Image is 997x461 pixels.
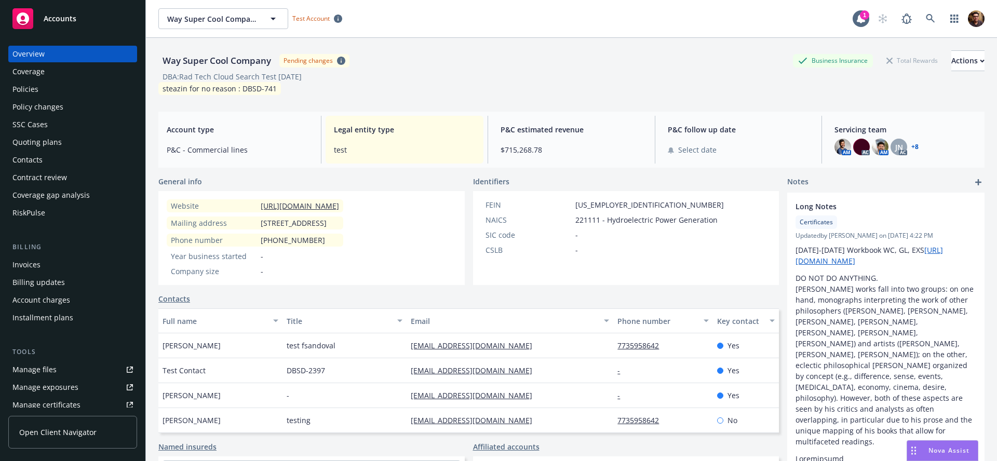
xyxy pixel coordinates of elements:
[8,309,137,326] a: Installment plans
[796,201,949,212] span: Long Notes
[12,292,70,308] div: Account charges
[287,365,325,376] span: DBSD-2397
[473,441,540,452] a: Affiliated accounts
[8,187,137,204] a: Coverage gap analysis
[8,347,137,357] div: Tools
[575,229,578,240] span: -
[8,256,137,273] a: Invoices
[834,139,851,155] img: photo
[158,308,282,333] button: Full name
[787,176,809,188] span: Notes
[287,415,311,426] span: testing
[163,390,221,401] span: [PERSON_NAME]
[12,116,48,133] div: SSC Cases
[167,144,308,155] span: P&C - Commercial lines
[171,266,257,277] div: Company size
[284,56,333,65] div: Pending changes
[853,139,870,155] img: photo
[334,144,476,155] span: test
[12,309,73,326] div: Installment plans
[473,176,509,187] span: Identifiers
[895,142,903,153] span: JN
[881,54,943,67] div: Total Rewards
[486,214,571,225] div: NAICS
[8,205,137,221] a: RiskPulse
[793,54,873,67] div: Business Insurance
[334,124,476,135] span: Legal entity type
[575,199,724,210] span: [US_EMPLOYER_IDENTIFICATION_NUMBER]
[163,365,206,376] span: Test Contact
[727,365,739,376] span: Yes
[8,397,137,413] a: Manage certificates
[8,361,137,378] a: Manage files
[19,427,97,438] span: Open Client Navigator
[486,229,571,240] div: SIC code
[261,235,325,246] span: [PHONE_NUMBER]
[951,50,985,71] button: Actions
[8,46,137,62] a: Overview
[575,214,718,225] span: 221111 - Hydroelectric Power Generation
[796,231,976,240] span: Updated by [PERSON_NAME] on [DATE] 4:22 PM
[12,134,62,151] div: Quoting plans
[920,8,941,29] a: Search
[8,134,137,151] a: Quoting plans
[12,256,41,273] div: Invoices
[678,144,717,155] span: Select date
[171,251,257,262] div: Year business started
[167,13,257,24] span: Way Super Cool Company
[617,365,628,375] a: -
[158,293,190,304] a: Contacts
[12,81,38,98] div: Policies
[713,308,779,333] button: Key contact
[8,169,137,186] a: Contract review
[8,99,137,115] a: Policy changes
[12,397,80,413] div: Manage certificates
[411,316,598,327] div: Email
[972,176,985,188] a: add
[501,144,642,155] span: $715,268.78
[12,205,45,221] div: RiskPulse
[292,14,330,23] span: Test Account
[8,116,137,133] a: SSC Cases
[717,316,763,327] div: Key contact
[158,8,288,29] button: Way Super Cool Company
[407,308,613,333] button: Email
[613,308,712,333] button: Phone number
[163,71,302,82] div: DBA: Rad Tech Cloud Search Test [DATE]
[617,341,667,350] a: 7735958642
[279,54,349,67] span: Pending changes
[860,10,869,20] div: 1
[287,340,335,351] span: test fsandoval
[282,308,407,333] button: Title
[261,266,263,277] span: -
[951,51,985,71] div: Actions
[287,390,289,401] span: -
[411,390,541,400] a: [EMAIL_ADDRESS][DOMAIN_NAME]
[12,152,43,168] div: Contacts
[617,415,667,425] a: 7735958642
[727,415,737,426] span: No
[727,340,739,351] span: Yes
[44,15,76,23] span: Accounts
[8,242,137,252] div: Billing
[12,187,90,204] div: Coverage gap analysis
[12,63,45,80] div: Coverage
[834,124,976,135] span: Servicing team
[486,199,571,210] div: FEIN
[796,273,976,447] p: DO NOT DO ANYTHING. [PERSON_NAME] works fall into two groups: on one hand, monographs interpretin...
[12,99,63,115] div: Policy changes
[288,13,346,24] span: Test Account
[171,218,257,228] div: Mailing address
[800,218,833,227] span: Certificates
[501,124,642,135] span: P&C estimated revenue
[8,379,137,396] span: Manage exposures
[928,446,969,455] span: Nova Assist
[796,245,976,266] p: [DATE]-[DATE] Workbook WC, GL, EXS
[872,8,893,29] a: Start snowing
[968,10,985,27] img: photo
[261,201,339,211] a: [URL][DOMAIN_NAME]
[12,169,67,186] div: Contract review
[896,8,917,29] a: Report a Bug
[12,361,57,378] div: Manage files
[261,251,263,262] span: -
